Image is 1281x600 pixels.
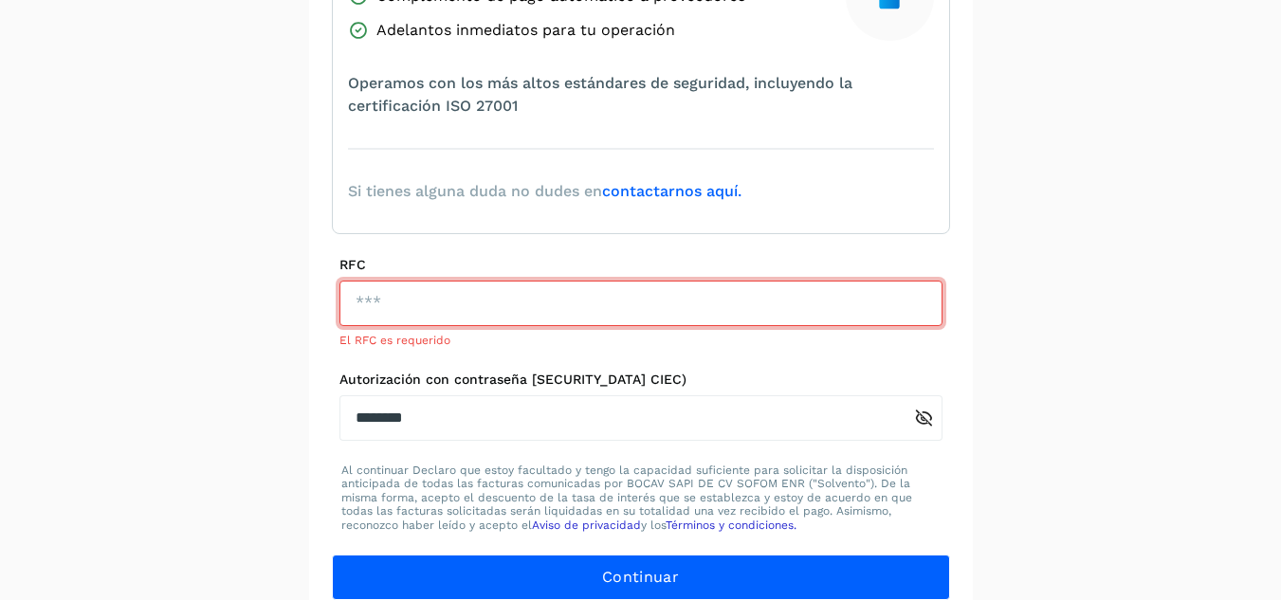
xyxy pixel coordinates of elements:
label: RFC [339,257,942,273]
a: Aviso de privacidad [532,518,641,532]
p: Al continuar Declaro que estoy facultado y tengo la capacidad suficiente para solicitar la dispos... [341,464,941,532]
label: Autorización con contraseña [SECURITY_DATA] CIEC) [339,372,942,388]
span: Si tienes alguna duda no dudes en [348,180,741,203]
span: El RFC es requerido [339,334,450,347]
a: contactarnos aquí. [602,182,741,200]
span: Adelantos inmediatos para tu operación [376,19,675,42]
a: Términos y condiciones. [666,518,796,532]
span: Operamos con los más altos estándares de seguridad, incluyendo la certificación ISO 27001 [348,72,934,118]
span: Continuar [602,567,679,588]
button: Continuar [332,555,950,600]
